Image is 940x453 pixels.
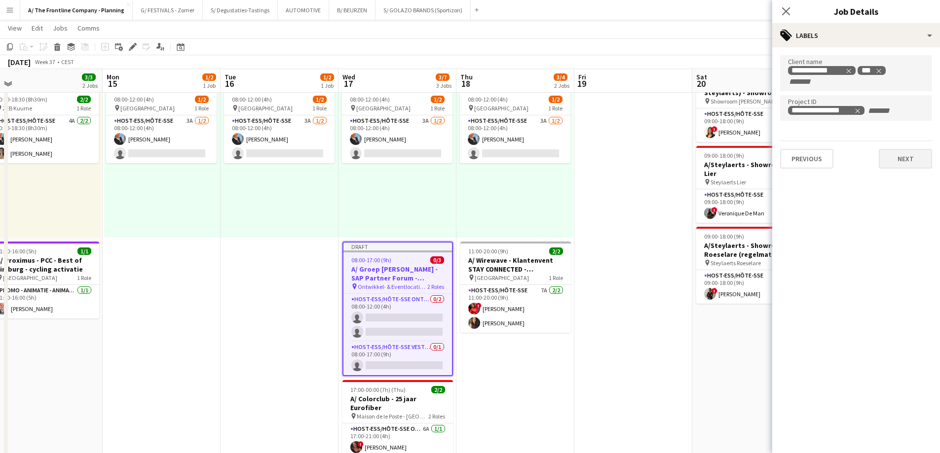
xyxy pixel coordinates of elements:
span: Maison de le Poste - [GEOGRAPHIC_DATA] [357,413,428,420]
span: Steylaerts Roeselare [711,259,761,267]
span: [GEOGRAPHIC_DATA] [356,105,411,112]
span: 17:00-00:00 (7h) (Thu) [350,386,406,393]
span: Week 37 [33,58,57,66]
div: 3 Jobs [436,82,451,89]
button: Previous [780,149,833,169]
span: 2 Roles [428,413,445,420]
span: 1/2 [202,73,216,81]
app-job-card: 11:00-20:00 (9h)2/2A/ Wirewave - Klantenvent STAY CONNECTED - [GEOGRAPHIC_DATA] [GEOGRAPHIC_DATA]... [460,242,571,333]
div: CEST [61,58,74,66]
h3: A/Steylaerts - Showroom - Roeselare (regelmatig terugkerende opdracht) [696,241,807,259]
span: 15 [105,78,119,89]
span: Fri [578,72,586,81]
span: 2 Roles [427,283,444,290]
div: Groep Arthur [791,67,852,74]
span: 1/2 [431,96,445,103]
span: 1 Role [312,105,327,112]
span: 1 Role [77,274,91,281]
app-job-card: Draft08:00-17:00 (9h)0/3A/ Groep [PERSON_NAME] - SAP Partner Forum - [GEOGRAPHIC_DATA] Ontwikkel-... [342,242,453,376]
delete-icon: Remove tag [853,106,861,114]
span: Ontwikkel- & Eventlocatie [GEOGRAPHIC_DATA] [358,283,427,290]
span: 2/2 [77,96,91,103]
div: Labels [772,24,940,47]
span: Sat [696,72,707,81]
span: 1 Role [549,274,563,281]
span: ! [712,207,717,213]
h3: Job Details [772,5,940,18]
span: Steylaerts Lier [711,178,746,186]
span: 3/3 [82,73,96,81]
app-job-card: 08:00-12:00 (4h)1/2 [GEOGRAPHIC_DATA]1 RoleHost-ess/Hôte-sse3A1/208:00-12:00 (4h)[PERSON_NAME] [342,92,452,163]
a: Comms [74,22,104,35]
button: AUTOMOTIVE [278,0,329,20]
app-job-card: 09:00-18:00 (9h)1/1A/Steylaerts - Showroom - Roeselare (regelmatig terugkerende opdracht) Steylae... [696,227,807,304]
span: ZEB Kuurne [2,105,32,112]
span: 08:00-12:00 (4h) [114,96,154,103]
span: 3/4 [554,73,567,81]
span: 3/7 [436,73,450,81]
button: Next [879,149,932,169]
app-job-card: 08:00-12:00 (4h)1/2 [GEOGRAPHIC_DATA]1 RoleHost-ess/Hôte-sse3A1/208:00-12:00 (4h)[PERSON_NAME] [106,92,217,163]
span: Comms [77,24,100,33]
span: Edit [32,24,43,33]
app-card-role: Host-ess/Hôte-sse3A1/208:00-12:00 (4h)[PERSON_NAME] [106,115,217,163]
a: Edit [28,22,47,35]
span: Jobs [53,24,68,33]
span: 19 [577,78,586,89]
app-card-role: Host-ess/Hôte-sse Vestiaire0/108:00-17:00 (9h) [343,342,452,375]
span: [GEOGRAPHIC_DATA] [475,274,529,281]
button: S/ Degustaties-Tastings [203,0,278,20]
button: A/ The Frontline Company - Planning [20,0,133,20]
span: 2/2 [549,247,563,255]
span: 08:00-12:00 (4h) [232,96,272,103]
span: ! [712,126,717,132]
span: 0/3 [430,256,444,264]
span: 1/2 [195,96,209,103]
app-job-card: 08:00-12:00 (4h)1/2 [GEOGRAPHIC_DATA]1 RoleHost-ess/Hôte-sse3A1/208:00-12:00 (4h)[PERSON_NAME] [224,92,335,163]
app-job-card: 09:00-18:00 (9h)1/1A/Steylaerts - Showroom - Lier Steylaerts Lier1 RoleHost-ess/Hôte-sse1/109:00-... [696,146,807,223]
input: + Label [788,77,830,86]
div: 2 Jobs [554,82,569,89]
app-card-role: Host-ess/Hôte-sse1A1/109:00-18:00 (9h)![PERSON_NAME] [696,108,807,142]
span: Thu [460,72,473,81]
div: Silke Van Nuffel [791,106,861,114]
span: 1/1 [77,247,91,255]
a: Jobs [49,22,72,35]
span: 1/2 [320,73,334,81]
app-card-role: Host-ess/Hôte-sse Onthaal-Accueill0/208:00-12:00 (4h) [343,294,452,342]
span: 1 Role [548,105,563,112]
span: Showroom [PERSON_NAME] [711,98,781,105]
button: B/ BEURZEN [329,0,376,20]
span: 08:00-12:00 (4h) [350,96,390,103]
app-job-card: 08:00-12:00 (4h)1/2 [GEOGRAPHIC_DATA]1 RoleHost-ess/Hôte-sse3A1/208:00-12:00 (4h)[PERSON_NAME] [460,92,570,163]
span: 08:00-12:00 (4h) [468,96,508,103]
a: View [4,22,26,35]
app-card-role: Host-ess/Hôte-sse1/109:00-18:00 (9h)!Veronique De Man [696,189,807,223]
delete-icon: Remove tag [844,67,852,74]
div: 2 Jobs [82,82,98,89]
span: 11:00-20:00 (9h) [468,247,508,255]
span: 09:00-18:00 (9h) [704,233,744,240]
div: [DATE] [8,57,31,67]
span: ! [476,303,482,309]
span: 17 [341,78,355,89]
span: 2/2 [431,386,445,393]
app-card-role: Host-ess/Hôte-sse3A1/208:00-12:00 (4h)[PERSON_NAME] [224,115,335,163]
span: 1 Role [76,105,91,112]
h3: A/ Colorclub - 25 jaar Eurofiber [342,394,453,412]
span: 09:00-18:00 (9h) [704,152,744,159]
span: Mon [107,72,119,81]
app-card-role: Host-ess/Hôte-sse3A1/208:00-12:00 (4h)[PERSON_NAME] [460,115,570,163]
span: 18 [459,78,473,89]
span: [GEOGRAPHIC_DATA] [3,274,57,281]
span: ! [358,441,364,447]
app-job-card: 09:00-18:00 (9h)1/1A/ Azuleo (onderdeel van Steylaerts) - Showroom - Wijnegem (28/09 + 12/10 + 19... [696,65,807,142]
input: + Label [867,106,909,115]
